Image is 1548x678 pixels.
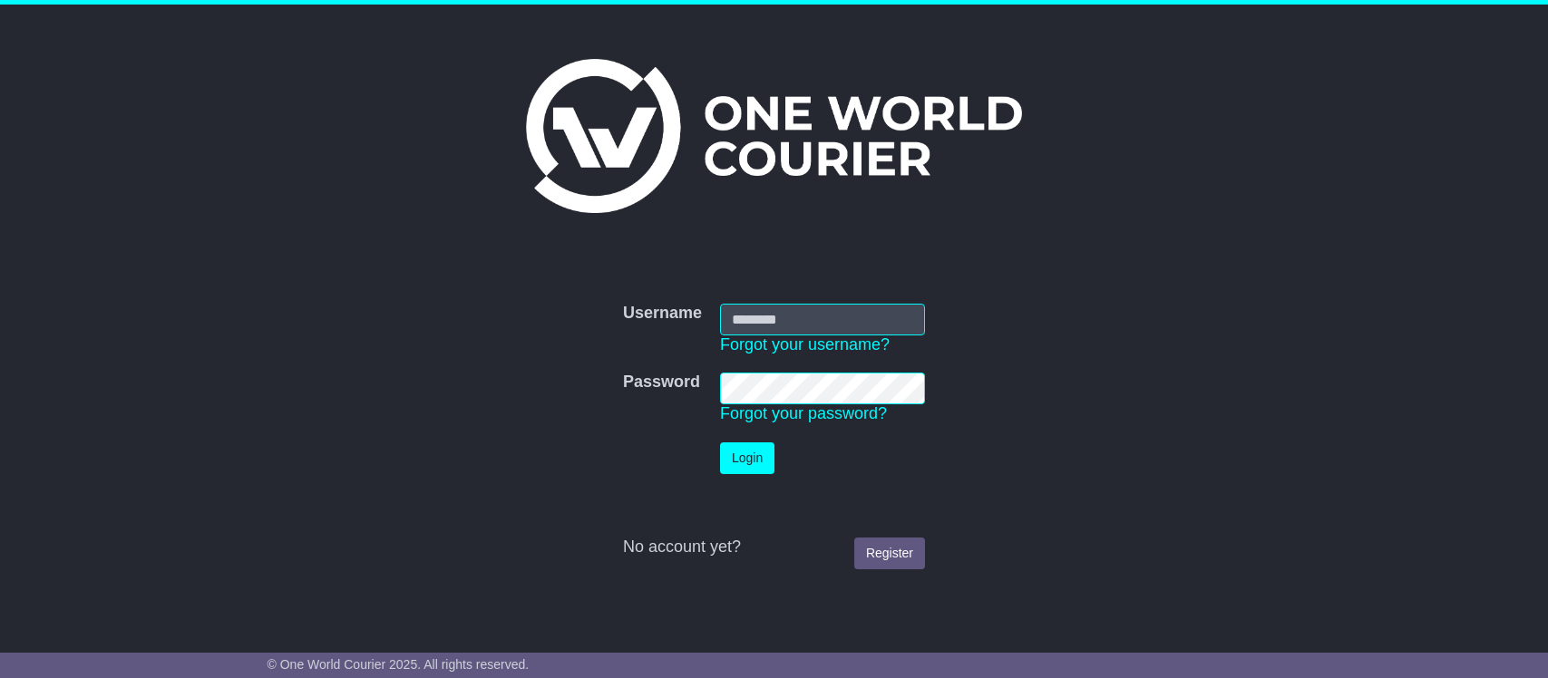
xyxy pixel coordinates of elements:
[623,538,925,557] div: No account yet?
[720,404,887,422] a: Forgot your password?
[854,538,925,569] a: Register
[268,657,530,672] span: © One World Courier 2025. All rights reserved.
[720,335,890,354] a: Forgot your username?
[720,442,774,474] button: Login
[623,304,702,324] label: Username
[526,59,1021,213] img: One World
[623,373,700,392] label: Password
